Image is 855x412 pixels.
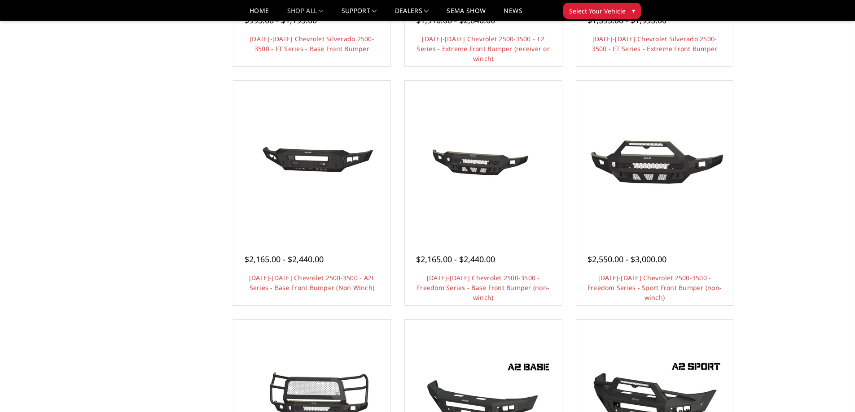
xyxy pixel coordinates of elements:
span: $1,910.00 - $2,840.00 [416,15,495,26]
span: Select Your Vehicle [569,6,626,16]
a: 2020-2023 Chevrolet 2500-3500 - Freedom Series - Base Front Bumper (non-winch) 2020-2023 Chevrole... [407,83,560,235]
button: Select Your Vehicle [563,3,641,19]
span: ▾ [632,6,635,15]
span: $1,595.00 - $1,995.00 [588,15,666,26]
span: $2,165.00 - $2,440.00 [245,254,324,265]
img: 2020-2023 Chevrolet 2500-3500 - Freedom Series - Sport Front Bumper (non-winch) [583,127,726,191]
a: SEMA Show [447,8,486,21]
span: $995.00 - $1,195.00 [245,15,317,26]
a: 2020-2023 Chevrolet 2500-3500 - A2L Series - Base Front Bumper (Non Winch) 2020 Chevrolet HD - Av... [236,83,388,235]
a: Dealers [395,8,429,21]
span: $2,550.00 - $3,000.00 [588,254,666,265]
a: News [504,8,522,21]
a: [DATE]-[DATE] Chevrolet Silverado 2500-3500 - FT Series - Extreme Front Bumper [592,35,718,53]
a: [DATE]-[DATE] Chevrolet 2500-3500 - T2 Series - Extreme Front Bumper (receiver or winch) [417,35,550,63]
a: Support [342,8,377,21]
a: [DATE]-[DATE] Chevrolet Silverado 2500-3500 - FT Series - Base Front Bumper [250,35,374,53]
a: shop all [287,8,324,21]
a: [DATE]-[DATE] Chevrolet 2500-3500 - Freedom Series - Base Front Bumper (non-winch) [417,273,549,302]
a: [DATE]-[DATE] Chevrolet 2500-3500 - Freedom Series - Sport Front Bumper (non-winch) [588,273,722,302]
a: [DATE]-[DATE] Chevrolet 2500-3500 - A2L Series - Base Front Bumper (Non Winch) [249,273,375,292]
a: 2020-2023 Chevrolet 2500-3500 - Freedom Series - Sport Front Bumper (non-winch) [579,83,731,235]
span: $2,165.00 - $2,440.00 [416,254,495,265]
a: Home [250,8,269,21]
